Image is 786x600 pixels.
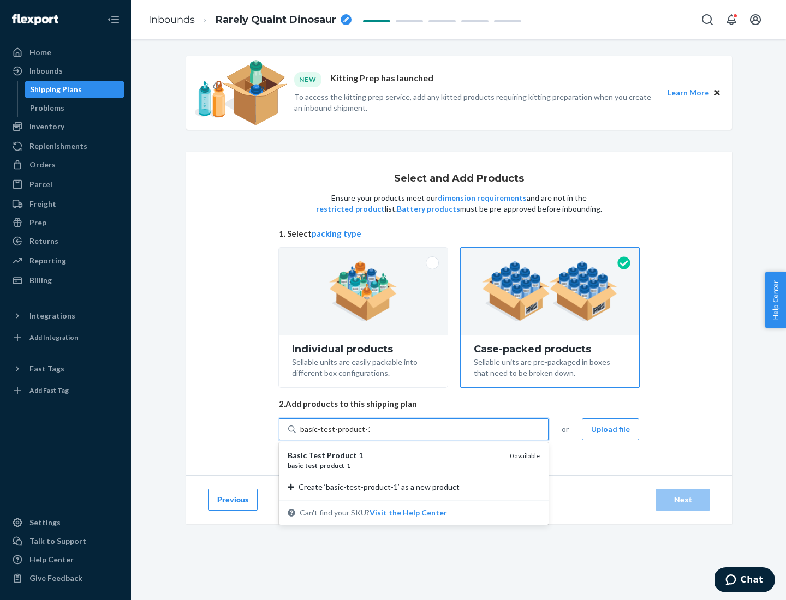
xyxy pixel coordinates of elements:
div: Replenishments [29,141,87,152]
span: 2. Add products to this shipping plan [279,398,639,410]
em: Test [308,451,325,460]
em: basic [288,461,303,470]
button: Give Feedback [7,569,124,587]
a: Inbounds [148,14,195,26]
div: Returns [29,236,58,247]
img: Flexport logo [12,14,58,25]
a: Inventory [7,118,124,135]
span: 1. Select [279,228,639,239]
div: Settings [29,517,61,528]
div: Sellable units are pre-packaged in boxes that need to be broken down. [474,355,626,379]
a: Returns [7,232,124,250]
h1: Select and Add Products [394,173,524,184]
div: Help Center [29,554,74,565]
em: Product [327,451,357,460]
div: Add Fast Tag [29,386,69,395]
button: packing type [312,228,361,239]
div: Integrations [29,310,75,321]
div: Home [29,47,51,58]
em: Basic [288,451,307,460]
p: Ensure your products meet our and are not in the list. must be pre-approved before inbounding. [315,193,603,214]
button: Help Center [765,272,786,328]
button: Close Navigation [103,9,124,31]
a: Prep [7,214,124,231]
div: Reporting [29,255,66,266]
a: Parcel [7,176,124,193]
div: Billing [29,275,52,286]
div: Parcel [29,179,52,190]
em: product [320,461,344,470]
a: Inbounds [7,62,124,80]
div: Sellable units are easily packable into different box configurations. [292,355,434,379]
a: Home [7,44,124,61]
img: case-pack.59cecea509d18c883b923b81aeac6d0b.png [482,261,618,321]
div: Fast Tags [29,363,64,374]
button: Battery products [397,203,460,214]
div: Inventory [29,121,64,132]
div: Inbounds [29,65,63,76]
a: Freight [7,195,124,213]
div: Talk to Support [29,536,86,547]
button: Fast Tags [7,360,124,377]
p: To access the kitting prep service, add any kitted products requiring kitting preparation when yo... [294,92,658,113]
div: Freight [29,199,56,209]
button: Upload file [582,418,639,440]
button: Learn More [668,87,709,99]
button: dimension requirements [438,193,527,203]
a: Add Fast Tag [7,382,124,399]
button: Integrations [7,307,124,325]
button: Open Search Box [696,9,718,31]
button: Open account menu [745,9,766,31]
input: Basic Test Product 1basic-test-product-10 availableCreate ‘basic-test-product-1’ as a new product... [300,424,370,435]
em: 1 [359,451,363,460]
span: 0 available [510,452,540,460]
span: Rarely Quaint Dinosaur [216,13,336,27]
a: Reporting [7,252,124,269]
a: Help Center [7,551,124,568]
div: NEW [294,72,321,87]
div: Shipping Plans [30,84,82,95]
button: Previous [208,489,258,511]
a: Replenishments [7,137,124,155]
a: Problems [25,99,125,117]
a: Billing [7,272,124,289]
button: Basic Test Product 1basic-test-product-10 availableCreate ‘basic-test-product-1’ as a new product... [370,507,447,518]
a: Settings [7,514,124,531]
button: Open notifications [720,9,742,31]
button: Talk to Support [7,532,124,550]
button: restricted product [316,203,385,214]
a: Add Integration [7,329,124,346]
span: Create ‘basic-test-product-1’ as a new product [299,482,460,493]
div: Next [665,494,701,505]
img: individual-pack.facf35554cb0f1810c75b2bd6df2d64e.png [329,261,397,321]
div: Case-packed products [474,344,626,355]
div: Individual products [292,344,434,355]
span: or [562,424,569,435]
a: Shipping Plans [25,81,125,98]
p: Kitting Prep has launched [330,72,433,87]
a: Orders [7,156,124,173]
em: 1 [347,461,350,470]
div: Add Integration [29,333,78,342]
em: test [305,461,318,470]
span: Can't find your SKU? [300,507,447,518]
iframe: Opens a widget where you can chat to one of our agents [715,567,775,595]
div: Orders [29,159,56,170]
button: Close [711,87,723,99]
div: Problems [30,103,64,113]
ol: breadcrumbs [140,4,360,36]
div: Give Feedback [29,573,82,584]
div: - - - [288,461,501,470]
div: Prep [29,217,46,228]
button: Next [656,489,710,511]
